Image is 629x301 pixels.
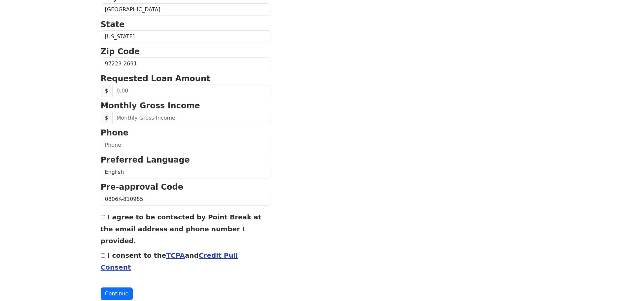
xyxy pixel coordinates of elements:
[101,155,190,165] strong: Preferred Language
[101,57,270,70] input: Zip Code
[101,139,270,151] input: Phone
[112,85,270,97] input: 0.00
[101,47,140,56] strong: Zip Code
[101,20,125,29] strong: State
[101,74,210,83] strong: Requested Loan Amount
[112,112,270,124] input: Monthly Gross Income
[101,112,113,124] span: $
[166,251,185,259] a: TCPA
[101,100,270,112] p: Monthly Gross Income
[101,251,238,271] label: I consent to the and
[101,213,262,245] label: I agree to be contacted by Point Break at the email address and phone number I provided.
[101,85,113,97] span: $
[101,182,184,192] strong: Pre-approval Code
[101,3,270,16] input: City
[101,287,133,300] button: Continue
[101,193,270,206] input: Pre-approval Code
[101,128,129,137] strong: Phone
